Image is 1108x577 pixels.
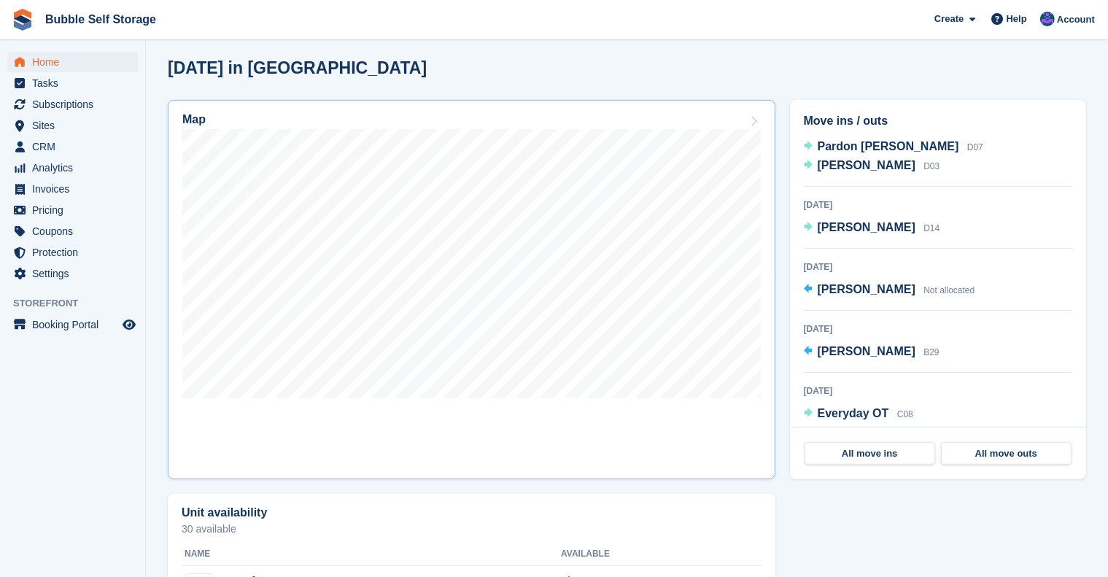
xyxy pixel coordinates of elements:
[182,543,561,566] th: Name
[804,112,1072,130] h2: Move ins / outs
[7,158,138,178] a: menu
[182,113,206,126] h2: Map
[934,12,964,26] span: Create
[941,442,1072,465] a: All move outs
[32,242,120,263] span: Protection
[32,115,120,136] span: Sites
[7,221,138,241] a: menu
[923,285,975,295] span: Not allocated
[804,157,940,176] a: [PERSON_NAME] D03
[818,345,915,357] span: [PERSON_NAME]
[7,200,138,220] a: menu
[804,281,975,300] a: [PERSON_NAME] Not allocated
[804,260,1072,274] div: [DATE]
[1057,12,1095,27] span: Account
[32,94,120,115] span: Subscriptions
[168,58,427,78] h2: [DATE] in [GEOGRAPHIC_DATA]
[805,442,935,465] a: All move ins
[7,263,138,284] a: menu
[804,343,940,362] a: [PERSON_NAME] B29
[818,159,915,171] span: [PERSON_NAME]
[1007,12,1027,26] span: Help
[804,405,913,424] a: Everyday OT C08
[7,136,138,157] a: menu
[32,263,120,284] span: Settings
[7,179,138,199] a: menu
[804,198,1072,212] div: [DATE]
[32,314,120,335] span: Booking Portal
[804,322,1072,336] div: [DATE]
[923,223,940,233] span: D14
[923,161,940,171] span: D03
[13,296,145,311] span: Storefront
[32,158,120,178] span: Analytics
[804,384,1072,398] div: [DATE]
[7,73,138,93] a: menu
[7,314,138,335] a: menu
[32,52,120,72] span: Home
[7,242,138,263] a: menu
[182,506,267,519] h2: Unit availability
[32,179,120,199] span: Invoices
[818,407,889,419] span: Everyday OT
[818,221,915,233] span: [PERSON_NAME]
[168,100,775,479] a: Map
[923,347,939,357] span: B29
[561,543,684,566] th: Available
[7,52,138,72] a: menu
[32,136,120,157] span: CRM
[897,409,913,419] span: C08
[7,94,138,115] a: menu
[120,316,138,333] a: Preview store
[12,9,34,31] img: stora-icon-8386f47178a22dfd0bd8f6a31ec36ba5ce8667c1dd55bd0f319d3a0aa187defe.svg
[818,140,959,152] span: Pardon [PERSON_NAME]
[967,142,983,152] span: D07
[39,7,162,31] a: Bubble Self Storage
[182,524,762,534] p: 30 available
[1040,12,1055,26] img: Stuart Jackson
[804,138,983,157] a: Pardon [PERSON_NAME] D07
[32,200,120,220] span: Pricing
[818,283,915,295] span: [PERSON_NAME]
[7,115,138,136] a: menu
[804,219,940,238] a: [PERSON_NAME] D14
[32,221,120,241] span: Coupons
[32,73,120,93] span: Tasks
